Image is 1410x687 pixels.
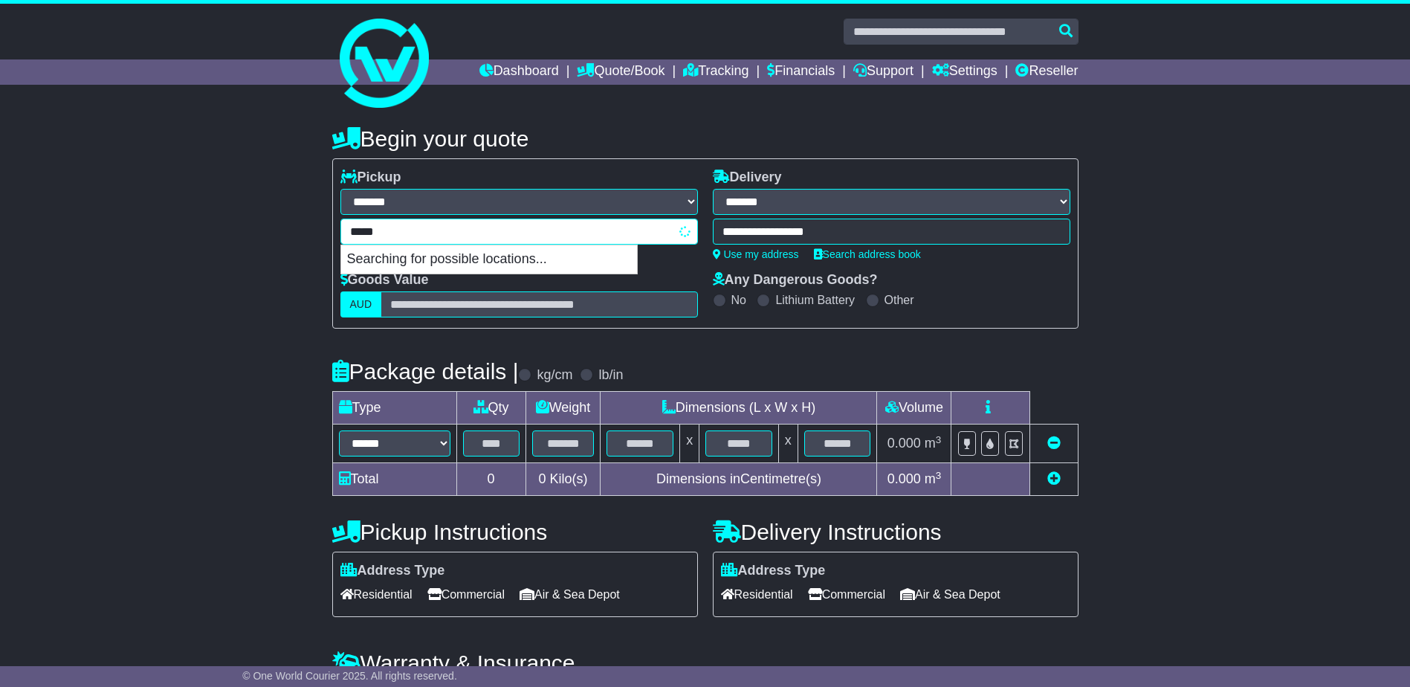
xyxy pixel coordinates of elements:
label: AUD [340,291,382,317]
td: x [680,425,699,463]
span: Commercial [427,583,505,606]
span: 0 [538,471,546,486]
label: No [731,293,746,307]
a: Reseller [1015,59,1078,85]
span: m [925,436,942,451]
td: Total [332,463,456,496]
span: 0.000 [887,436,921,451]
label: Address Type [340,563,445,579]
span: Residential [340,583,413,606]
label: kg/cm [537,367,572,384]
span: 0.000 [887,471,921,486]
td: Weight [525,392,601,425]
label: Address Type [721,563,826,579]
td: 0 [456,463,525,496]
span: Air & Sea Depot [900,583,1000,606]
label: Goods Value [340,272,429,288]
td: Kilo(s) [525,463,601,496]
label: lb/in [598,367,623,384]
a: Search address book [814,248,921,260]
td: Qty [456,392,525,425]
sup: 3 [936,434,942,445]
typeahead: Please provide city [340,219,698,245]
td: x [778,425,798,463]
a: Tracking [683,59,748,85]
h4: Pickup Instructions [332,520,698,544]
span: Commercial [808,583,885,606]
h4: Delivery Instructions [713,520,1078,544]
label: Pickup [340,170,401,186]
td: Volume [877,392,951,425]
p: Searching for possible locations... [341,245,637,274]
td: Dimensions (L x W x H) [601,392,877,425]
label: Delivery [713,170,782,186]
a: Remove this item [1047,436,1061,451]
td: Type [332,392,456,425]
sup: 3 [936,470,942,481]
h4: Package details | [332,359,519,384]
a: Financials [767,59,835,85]
a: Use my address [713,248,799,260]
label: Lithium Battery [775,293,855,307]
a: Dashboard [479,59,559,85]
td: Dimensions in Centimetre(s) [601,463,877,496]
a: Add new item [1047,471,1061,486]
a: Settings [932,59,997,85]
span: Air & Sea Depot [520,583,620,606]
span: © One World Courier 2025. All rights reserved. [242,670,457,682]
a: Support [853,59,913,85]
span: Residential [721,583,793,606]
label: Other [885,293,914,307]
h4: Begin your quote [332,126,1078,151]
h4: Warranty & Insurance [332,651,1078,675]
span: m [925,471,942,486]
label: Any Dangerous Goods? [713,272,878,288]
a: Quote/Book [577,59,664,85]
